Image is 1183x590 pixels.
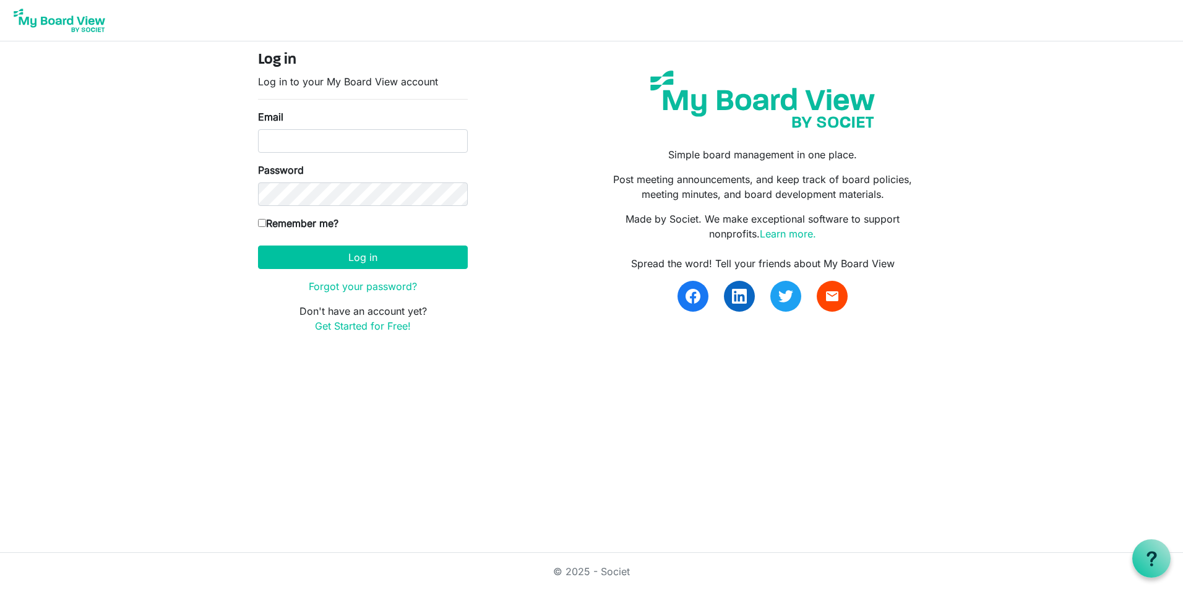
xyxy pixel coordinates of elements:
img: My Board View Logo [10,5,109,36]
img: linkedin.svg [732,289,747,304]
a: Get Started for Free! [315,320,411,332]
p: Made by Societ. We make exceptional software to support nonprofits. [601,212,925,241]
p: Log in to your My Board View account [258,74,468,89]
img: twitter.svg [778,289,793,304]
p: Post meeting announcements, and keep track of board policies, meeting minutes, and board developm... [601,172,925,202]
span: email [825,289,840,304]
p: Simple board management in one place. [601,147,925,162]
a: email [817,281,848,312]
h4: Log in [258,51,468,69]
label: Email [258,109,283,124]
div: Spread the word! Tell your friends about My Board View [601,256,925,271]
a: Learn more. [760,228,816,240]
label: Password [258,163,304,177]
img: facebook.svg [686,289,700,304]
button: Log in [258,246,468,269]
p: Don't have an account yet? [258,304,468,333]
input: Remember me? [258,219,266,227]
img: my-board-view-societ.svg [641,61,884,137]
a: © 2025 - Societ [553,565,630,578]
a: Forgot your password? [309,280,417,293]
label: Remember me? [258,216,338,231]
